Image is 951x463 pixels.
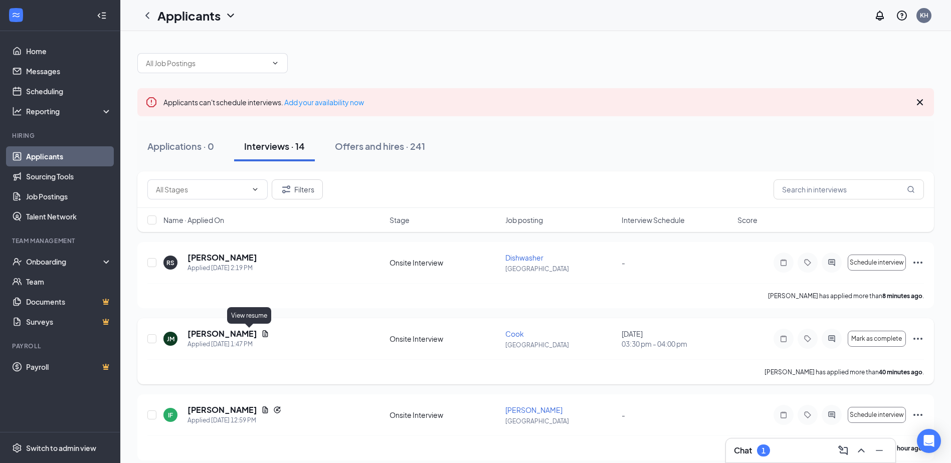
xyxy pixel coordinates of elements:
span: Cook [505,329,524,338]
span: Score [737,215,757,225]
div: Offers and hires · 241 [335,140,425,152]
svg: ActiveChat [826,411,838,419]
h5: [PERSON_NAME] [187,328,257,339]
div: Payroll [12,342,110,350]
b: 8 minutes ago [882,292,922,300]
svg: Ellipses [912,333,924,345]
div: Applied [DATE] 2:19 PM [187,263,257,273]
span: [PERSON_NAME] [505,405,562,414]
svg: MagnifyingGlass [907,185,915,193]
div: Interviews · 14 [244,140,305,152]
a: Applicants [26,146,112,166]
div: View resume [227,307,271,324]
button: Schedule interview [848,407,906,423]
b: an hour ago [889,444,922,452]
svg: ChevronDown [225,10,237,22]
div: Applied [DATE] 1:47 PM [187,339,269,349]
svg: Ellipses [912,257,924,269]
svg: Document [261,406,269,414]
a: Job Postings [26,186,112,206]
svg: Settings [12,443,22,453]
span: Job posting [505,215,543,225]
a: PayrollCrown [26,357,112,377]
input: All Stages [156,184,247,195]
div: Open Intercom Messenger [917,429,941,453]
span: Stage [390,215,410,225]
svg: ChevronDown [271,59,279,67]
div: Applied [DATE] 12:59 PM [187,415,281,425]
svg: WorkstreamLogo [11,10,21,20]
svg: Tag [802,259,814,267]
span: 03:30 pm - 04:00 pm [622,339,731,349]
svg: ActiveChat [826,335,838,343]
span: - [622,410,625,419]
div: Onsite Interview [390,334,499,344]
div: Hiring [12,131,110,140]
svg: Notifications [874,10,886,22]
button: ComposeMessage [835,442,851,458]
a: Talent Network [26,206,112,226]
h3: Chat [734,445,752,456]
svg: Tag [802,335,814,343]
div: JM [167,335,174,343]
span: Dishwasher [505,253,543,262]
svg: UserCheck [12,257,22,267]
button: Minimize [871,442,887,458]
span: - [622,258,625,267]
div: Switch to admin view [26,443,96,453]
div: IF [168,411,173,419]
a: Scheduling [26,81,112,101]
svg: ActiveChat [826,259,838,267]
h5: [PERSON_NAME] [187,404,257,415]
svg: Reapply [273,406,281,414]
button: Mark as complete [848,331,906,347]
a: DocumentsCrown [26,292,112,312]
svg: Ellipses [912,409,924,421]
svg: ChevronLeft [141,10,153,22]
svg: Error [145,96,157,108]
svg: Note [778,411,790,419]
p: [GEOGRAPHIC_DATA] [505,341,615,349]
div: Onboarding [26,257,103,267]
p: [GEOGRAPHIC_DATA] [505,417,615,425]
span: Schedule interview [850,411,904,418]
svg: Document [261,330,269,338]
svg: Analysis [12,106,22,116]
div: Onsite Interview [390,258,499,268]
svg: Tag [802,411,814,419]
a: SurveysCrown [26,312,112,332]
div: 1 [762,446,766,455]
button: Filter Filters [272,179,323,199]
p: [GEOGRAPHIC_DATA] [505,265,615,273]
svg: Cross [914,96,926,108]
div: KH [920,11,928,20]
button: ChevronUp [853,442,869,458]
a: Messages [26,61,112,81]
span: Mark as complete [851,335,902,342]
input: All Job Postings [146,58,267,69]
svg: Minimize [873,444,885,456]
b: 40 minutes ago [879,368,922,376]
a: Team [26,272,112,292]
svg: Collapse [97,11,107,21]
h1: Applicants [157,7,221,24]
button: Schedule interview [848,255,906,271]
a: Sourcing Tools [26,166,112,186]
div: RS [166,259,174,267]
svg: Filter [280,183,292,195]
div: Applications · 0 [147,140,214,152]
span: Schedule interview [850,259,904,266]
a: Add your availability now [284,98,364,107]
div: Onsite Interview [390,410,499,420]
h5: [PERSON_NAME] [187,252,257,263]
svg: Note [778,335,790,343]
svg: Note [778,259,790,267]
p: [PERSON_NAME] has applied more than . [768,292,924,300]
p: [PERSON_NAME] has applied more than . [765,368,924,376]
div: Reporting [26,106,112,116]
a: Home [26,41,112,61]
input: Search in interviews [774,179,924,199]
svg: QuestionInfo [896,10,908,22]
svg: ComposeMessage [837,444,849,456]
